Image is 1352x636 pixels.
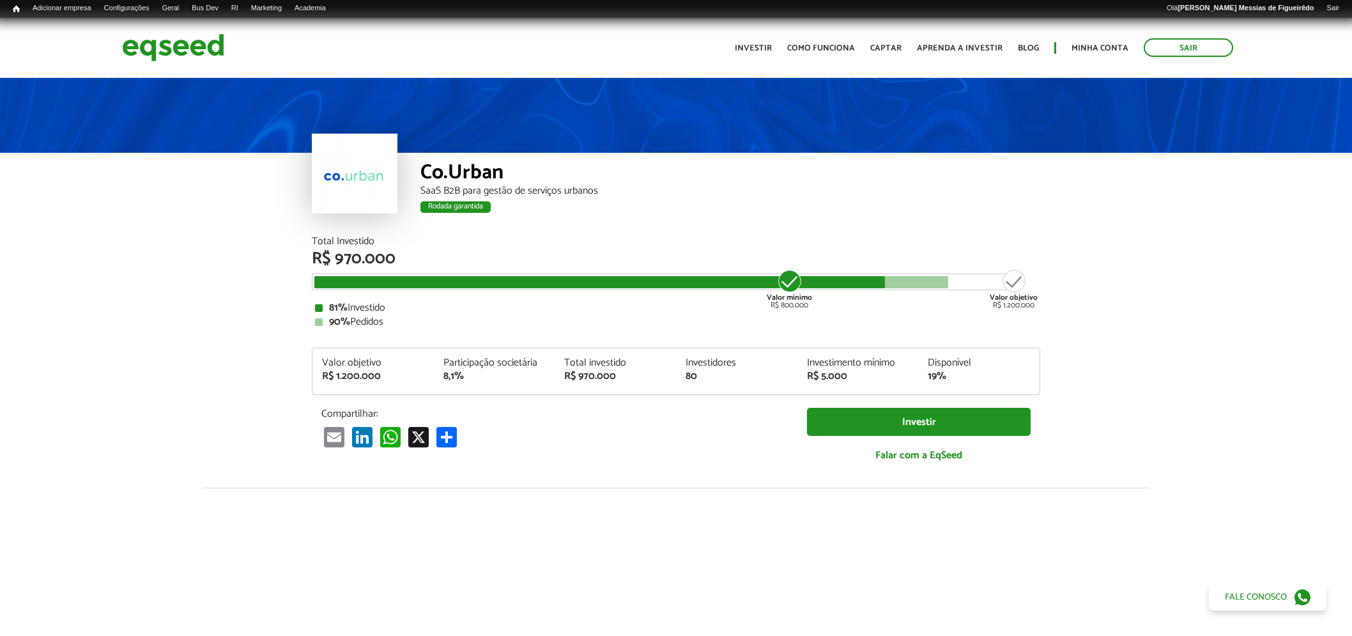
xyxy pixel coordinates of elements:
[378,426,403,447] a: WhatsApp
[315,303,1037,313] div: Investido
[917,44,1002,52] a: Aprenda a investir
[322,358,424,368] div: Valor objetivo
[312,237,1040,247] div: Total Investido
[807,371,909,382] div: R$ 5.000
[13,4,20,13] span: Início
[420,201,491,213] div: Rodada garantida
[1018,44,1039,52] a: Blog
[329,313,350,330] strong: 90%
[122,31,224,65] img: EqSeed
[807,358,909,368] div: Investimento mínimo
[767,291,812,304] strong: Valor mínimo
[434,426,459,447] a: Compartilhar
[155,3,185,13] a: Geral
[185,3,225,13] a: Bus Dev
[765,268,813,309] div: R$ 800.000
[321,426,347,447] a: Email
[686,371,788,382] div: 80
[26,3,98,13] a: Adicionar empresa
[98,3,156,13] a: Configurações
[329,299,348,316] strong: 81%
[807,408,1031,437] a: Investir
[928,371,1030,382] div: 19%
[312,251,1040,267] div: R$ 970.000
[686,358,788,368] div: Investidores
[443,371,546,382] div: 8,1%
[288,3,332,13] a: Academia
[420,162,1040,186] div: Co.Urban
[315,317,1037,327] div: Pedidos
[1320,3,1346,13] a: Sair
[1209,584,1326,610] a: Fale conosco
[787,44,855,52] a: Como funciona
[735,44,772,52] a: Investir
[420,186,1040,196] div: SaaS B2B para gestão de serviços urbanos
[564,371,666,382] div: R$ 970.000
[1072,44,1128,52] a: Minha conta
[990,291,1038,304] strong: Valor objetivo
[807,442,1031,469] a: Falar com a EqSeed
[928,358,1030,368] div: Disponível
[1178,4,1314,12] strong: [PERSON_NAME] Messias de Figueirêdo
[870,44,902,52] a: Captar
[990,268,1038,309] div: R$ 1.200.000
[443,358,546,368] div: Participação societária
[1144,38,1233,57] a: Sair
[225,3,245,13] a: RI
[6,3,26,15] a: Início
[406,426,431,447] a: X
[564,358,666,368] div: Total investido
[350,426,375,447] a: LinkedIn
[1160,3,1320,13] a: Olá[PERSON_NAME] Messias de Figueirêdo
[322,371,424,382] div: R$ 1.200.000
[245,3,288,13] a: Marketing
[321,408,788,420] p: Compartilhar:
